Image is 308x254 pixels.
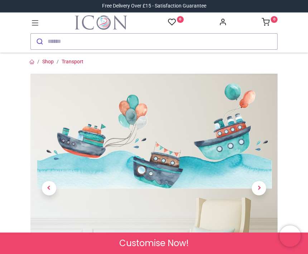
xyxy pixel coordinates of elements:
[42,59,54,64] a: Shop
[262,20,278,26] a: 0
[177,16,184,23] sup: 0
[62,59,83,64] a: Transport
[279,225,301,247] iframe: Brevo live chat
[42,181,56,195] span: Previous
[252,181,266,195] span: Next
[168,18,184,27] a: 0
[31,34,48,49] button: Submit
[102,3,206,10] div: Free Delivery Over £15 - Satisfaction Guarantee
[219,20,227,26] a: Account Info
[119,237,189,249] span: Customise Now!
[271,16,278,23] sup: 0
[75,15,127,30] a: Logo of Icon Wall Stickers
[75,15,127,30] img: Icon Wall Stickers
